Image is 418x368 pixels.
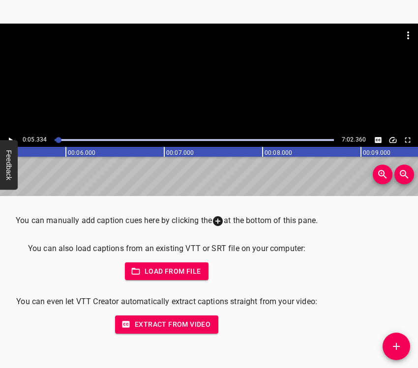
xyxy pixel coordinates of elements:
button: Zoom Out [394,165,414,184]
span: 7:02.360 [342,136,366,143]
button: Play/Pause [4,134,17,146]
text: 00:08.000 [265,149,292,156]
span: Extract from video [123,318,210,331]
button: Zoom In [373,165,392,184]
p: You can also load captions from an existing VTT or SRT file on your computer: [16,243,318,255]
span: Load from file [133,265,201,278]
button: Load from file [125,262,209,281]
p: You can even let VTT Creator automatically extract captions straight from your video: [16,296,318,308]
button: Change Playback Speed [387,134,399,146]
text: 00:06.000 [68,149,95,156]
span: 0:05.334 [23,136,47,143]
button: Toggle captions [372,134,385,146]
button: Add Cue [383,333,410,360]
text: 00:09.000 [363,149,390,156]
p: You can manually add caption cues here by clicking the at the bottom of this pane. [16,215,318,227]
div: Play progress [55,139,334,141]
button: Extract from video [115,315,218,334]
button: Toggle fullscreen [401,134,414,146]
text: 00:07.000 [166,149,194,156]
